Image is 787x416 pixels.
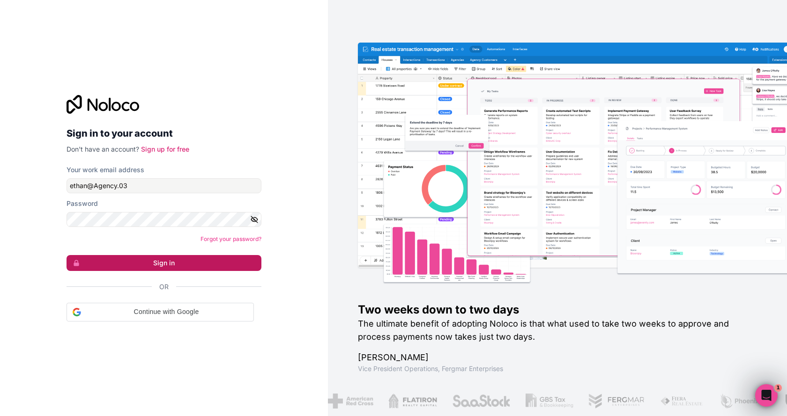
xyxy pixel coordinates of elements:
h2: Sign in to your account [67,125,261,142]
input: Password [67,212,261,227]
img: /assets/american-red-cross-BAupjrZR.png [328,394,373,409]
span: Continue with Google [85,307,248,317]
span: Don't have an account? [67,145,139,153]
div: Continue with Google [67,303,254,321]
span: Or [159,282,169,292]
img: /assets/flatiron-C8eUkumj.png [388,394,437,409]
label: Your work email address [67,165,144,175]
span: 1 [774,384,782,392]
img: /assets/fiera-fwj2N5v4.png [660,394,704,409]
h2: The ultimate benefit of adopting Noloco is that what used to take two weeks to approve and proces... [358,317,757,343]
h1: Vice President Operations , Fergmar Enterprises [358,364,757,373]
h1: [PERSON_NAME] [358,351,757,364]
a: Sign up for free [141,145,189,153]
input: Email address [67,178,261,193]
img: /assets/phoenix-BREaitsQ.png [719,394,770,409]
a: Forgot your password? [200,235,261,242]
label: Password [67,199,98,208]
img: /assets/saastock-C6Zbiodz.png [452,394,511,409]
button: Sign in [67,255,261,271]
img: /assets/fergmar-CudnrXN5.png [588,394,646,409]
h1: Two weeks down to two days [358,302,757,317]
img: /assets/gbstax-C-GtDUiK.png [526,394,573,409]
iframe: Intercom live chat [755,384,778,407]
